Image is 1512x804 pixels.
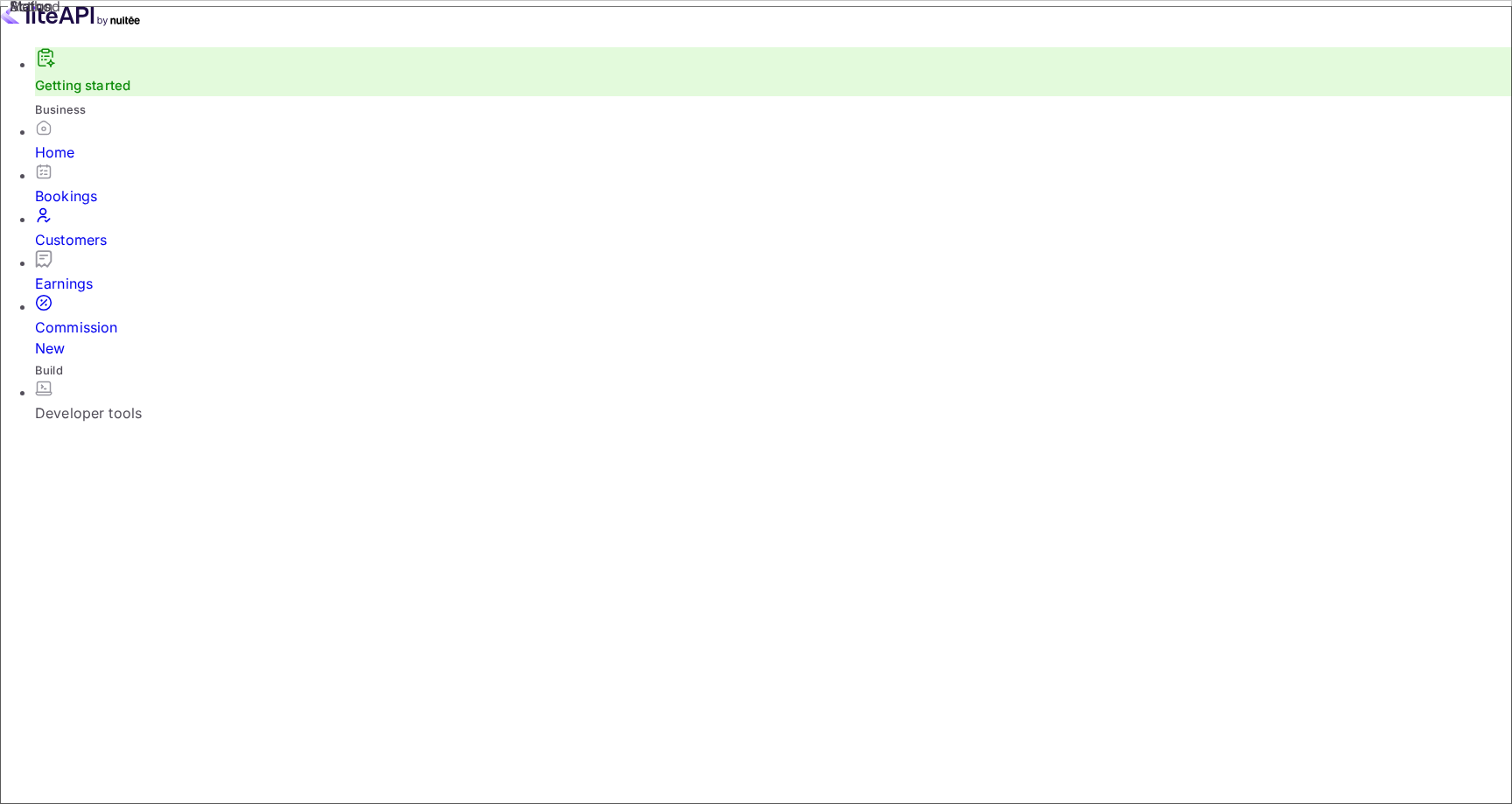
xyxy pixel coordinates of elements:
[35,185,1512,206] div: Bookings
[35,102,86,116] span: Business
[35,47,1512,96] div: Getting started
[35,119,1512,163] a: Home
[35,229,1512,250] div: Customers
[35,317,1512,359] div: Commission
[35,338,1512,359] div: New
[35,163,1512,206] a: Bookings
[35,273,1512,294] div: Earnings
[35,250,1512,294] a: Earnings
[35,363,63,377] span: Build
[35,402,1512,423] div: Developer tools
[35,294,1512,359] a: CommissionNew
[35,206,1512,250] a: Customers
[35,77,130,94] a: Getting started
[35,142,1512,163] div: Home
